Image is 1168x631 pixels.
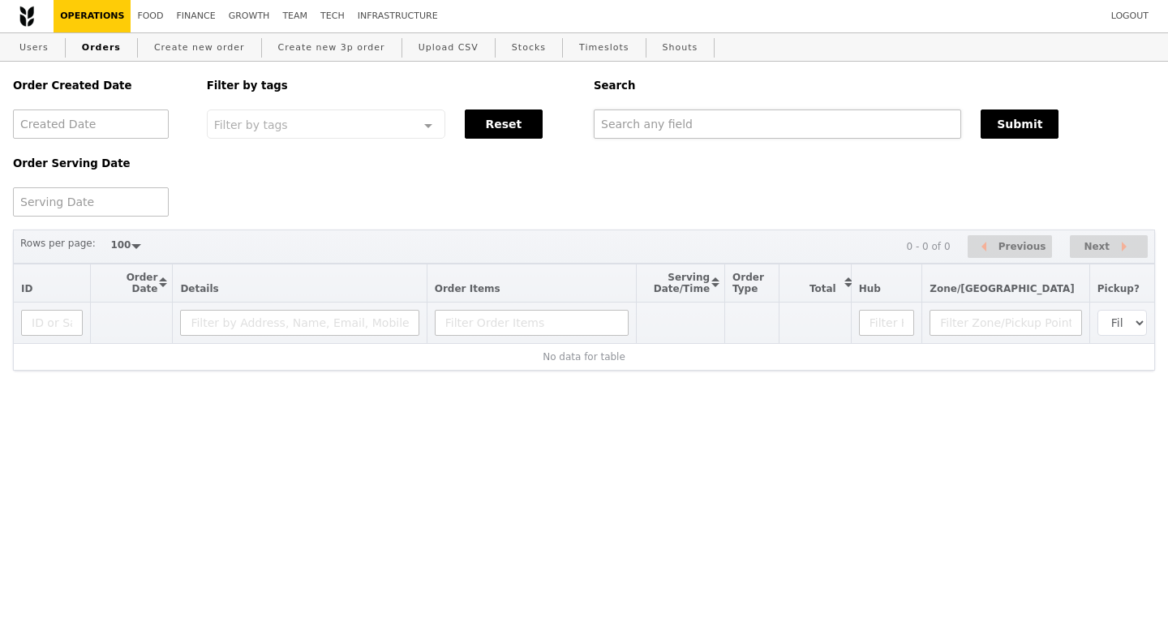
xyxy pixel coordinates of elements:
img: Grain logo [19,6,34,27]
a: Shouts [656,33,705,62]
span: Details [180,283,218,294]
span: Zone/[GEOGRAPHIC_DATA] [930,283,1075,294]
a: Orders [75,33,127,62]
input: Search any field [594,109,961,139]
input: Serving Date [13,187,169,217]
a: Stocks [505,33,552,62]
div: 0 - 0 of 0 [906,241,950,252]
span: Hub [859,283,881,294]
a: Users [13,33,55,62]
a: Create new 3p order [272,33,392,62]
input: Filter Zone/Pickup Point [930,310,1082,336]
h5: Search [594,79,1155,92]
button: Reset [465,109,543,139]
span: Filter by tags [214,117,288,131]
span: Order Type [732,272,764,294]
span: ID [21,283,32,294]
span: Next [1084,237,1110,256]
a: Timeslots [573,33,635,62]
input: Filter Hub [859,310,915,336]
h5: Order Created Date [13,79,187,92]
span: Pickup? [1097,283,1140,294]
span: Previous [998,237,1046,256]
h5: Order Serving Date [13,157,187,170]
span: Order Items [435,283,500,294]
div: No data for table [21,351,1147,363]
h5: Filter by tags [207,79,574,92]
button: Submit [981,109,1058,139]
input: Created Date [13,109,169,139]
a: Upload CSV [412,33,485,62]
input: Filter Order Items [435,310,629,336]
button: Previous [968,235,1052,259]
button: Next [1070,235,1148,259]
input: ID or Salesperson name [21,310,83,336]
label: Rows per page: [20,235,96,251]
a: Create new order [148,33,251,62]
input: Filter by Address, Name, Email, Mobile [180,310,419,336]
